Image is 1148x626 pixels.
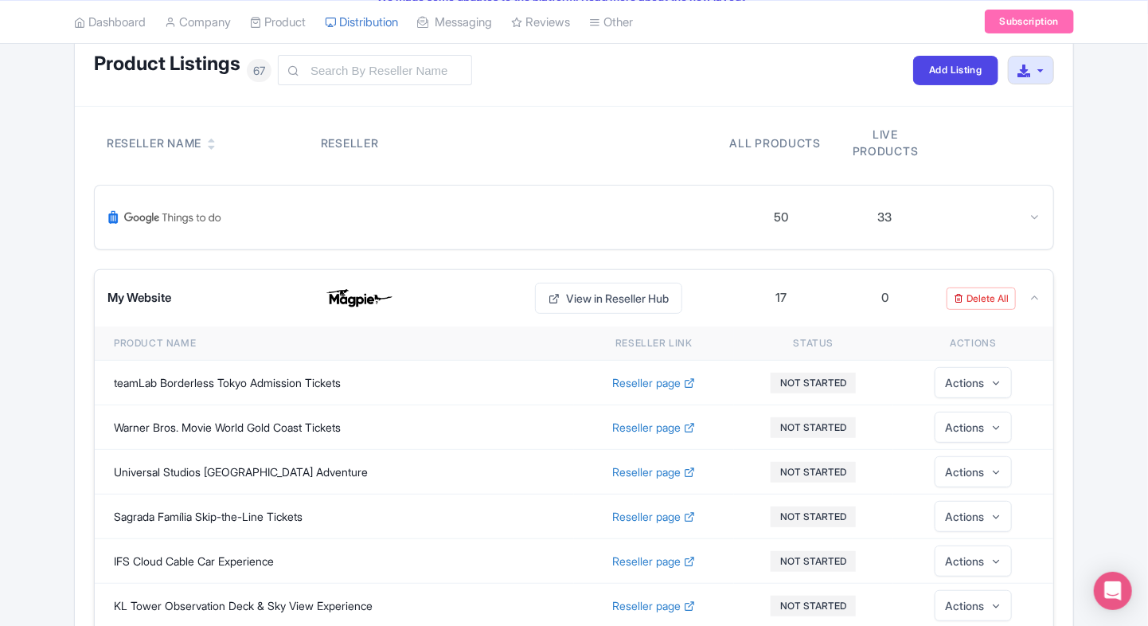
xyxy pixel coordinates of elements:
[775,289,787,307] div: 17
[612,374,681,391] span: Reseller page
[893,327,1053,361] th: Actions
[612,419,695,436] a: Reseller page
[321,135,516,151] div: Reseller
[935,456,1012,487] button: Actions
[321,286,397,311] img: My Website
[612,374,695,391] a: Reseller page
[947,288,1016,310] a: Delete All
[95,495,574,539] td: Sagrada Família Skip-the-Line Tickets
[771,507,856,527] button: NOT STARTED
[612,464,681,480] span: Reseller page
[730,135,821,151] div: All products
[574,327,734,361] th: Reseller link
[612,597,681,614] span: Reseller page
[935,501,1012,532] button: Actions
[95,405,574,450] td: Warner Bros. Movie World Gold Coast Tickets
[535,283,682,314] a: View in Reseller Hub
[1094,572,1132,610] div: Open Intercom Messenger
[935,590,1012,621] button: Actions
[840,126,931,159] div: Live products
[612,508,695,525] a: Reseller page
[771,462,856,483] button: NOT STARTED
[612,508,681,525] span: Reseller page
[935,412,1012,443] button: Actions
[612,553,695,569] a: Reseller page
[612,553,681,569] span: Reseller page
[774,209,788,227] div: 50
[771,551,856,572] button: NOT STARTED
[935,546,1012,577] button: Actions
[881,289,888,307] div: 0
[771,373,856,393] button: NOT STARTED
[278,55,472,85] input: Search By Reseller Name
[913,56,998,85] a: Add Listing
[95,361,574,405] td: teamLab Borderless Tokyo Admission Tickets
[771,417,856,438] button: NOT STARTED
[94,53,240,74] h1: Product Listings
[612,597,695,614] a: Reseller page
[612,419,681,436] span: Reseller page
[95,327,574,361] th: Product name
[107,289,171,307] span: My Website
[95,450,574,495] td: Universal Studios [GEOGRAPHIC_DATA] Adventure
[612,464,695,480] a: Reseller page
[771,596,856,616] button: NOT STARTED
[107,135,201,151] div: Reseller Name
[95,539,574,584] td: IFS Cloud Cable Car Experience
[107,198,222,237] img: Google Things To Do
[935,367,1012,398] button: Actions
[878,209,892,227] div: 33
[985,10,1074,33] a: Subscription
[734,327,894,361] th: Status
[247,59,271,82] span: 67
